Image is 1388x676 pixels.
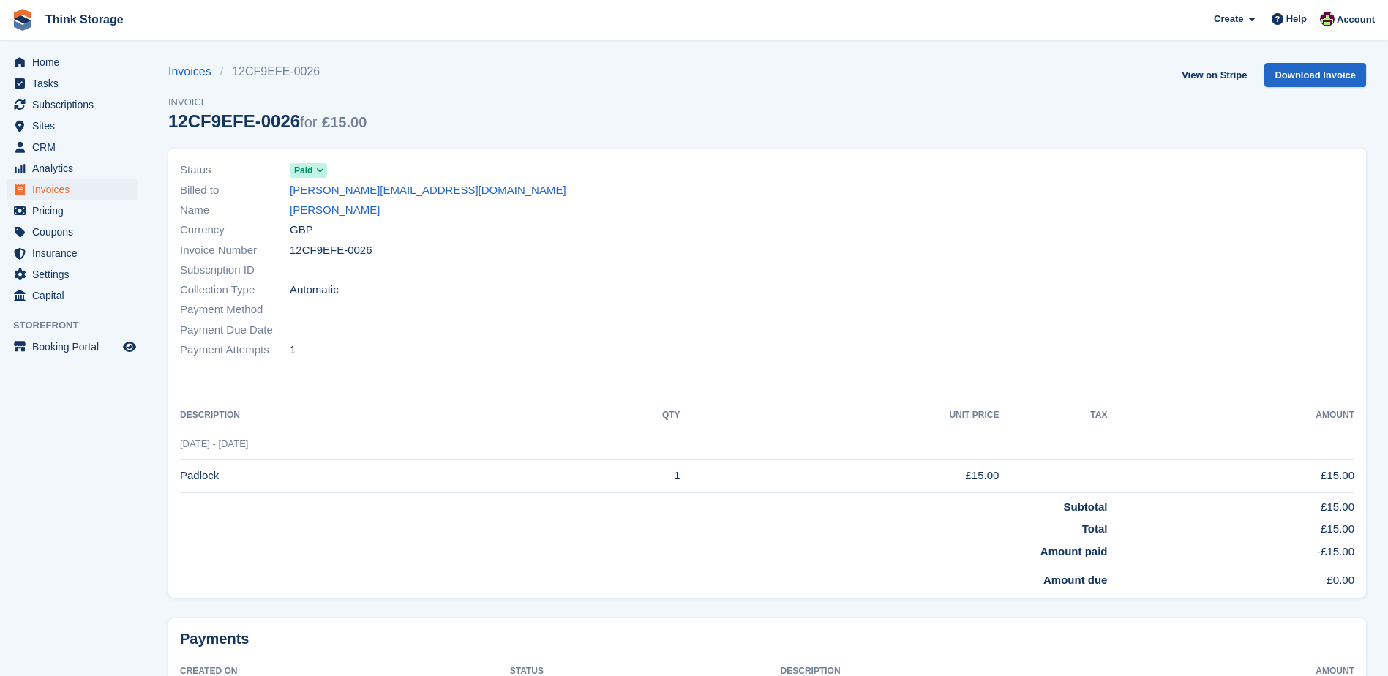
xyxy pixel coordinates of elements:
span: Home [32,52,120,72]
a: menu [7,200,138,221]
td: Padlock [180,459,565,492]
img: Donna [1320,12,1335,26]
span: Insurance [32,243,120,263]
span: Automatic [290,282,339,298]
a: menu [7,94,138,115]
span: Account [1337,12,1375,27]
span: £15.00 [322,114,367,130]
span: Tasks [32,73,120,94]
a: menu [7,337,138,357]
span: Sites [32,116,120,136]
a: menu [7,285,138,306]
a: Invoices [168,63,220,80]
nav: breadcrumbs [168,63,367,80]
th: QTY [565,404,680,427]
span: Invoice Number [180,242,290,259]
span: Subscriptions [32,94,120,115]
span: Name [180,202,290,219]
span: [DATE] - [DATE] [180,438,248,449]
strong: Subtotal [1063,500,1107,513]
a: View on Stripe [1176,63,1253,87]
span: Create [1214,12,1243,26]
span: for [300,114,317,130]
span: Paid [294,164,312,177]
a: menu [7,73,138,94]
td: £15.00 [1107,459,1354,492]
td: 1 [565,459,680,492]
td: -£15.00 [1107,538,1354,566]
span: Payment Attempts [180,342,290,358]
a: menu [7,264,138,285]
span: Pricing [32,200,120,221]
td: £15.00 [680,459,999,492]
span: 12CF9EFE-0026 [290,242,372,259]
a: menu [7,158,138,179]
th: Description [180,404,565,427]
span: Status [180,162,290,179]
a: menu [7,52,138,72]
span: Booking Portal [32,337,120,357]
span: Currency [180,222,290,239]
a: Paid [290,162,327,179]
span: CRM [32,137,120,157]
td: £0.00 [1107,566,1354,589]
span: Storefront [13,318,146,333]
h2: Payments [180,630,1354,648]
strong: Amount paid [1040,545,1108,557]
img: stora-icon-8386f47178a22dfd0bd8f6a31ec36ba5ce8667c1dd55bd0f319d3a0aa187defe.svg [12,9,34,31]
a: menu [7,116,138,136]
span: Invoice [168,95,367,110]
span: Payment Method [180,301,290,318]
th: Amount [1107,404,1354,427]
span: Help [1286,12,1307,26]
a: menu [7,222,138,242]
strong: Amount due [1043,574,1108,586]
span: Billed to [180,182,290,199]
a: menu [7,137,138,157]
span: Analytics [32,158,120,179]
a: Think Storage [40,7,130,31]
span: Coupons [32,222,120,242]
span: Collection Type [180,282,290,298]
a: menu [7,243,138,263]
th: Tax [999,404,1107,427]
span: Invoices [32,179,120,200]
td: £15.00 [1107,492,1354,515]
span: Subscription ID [180,262,290,279]
span: Settings [32,264,120,285]
a: Preview store [121,338,138,356]
span: Capital [32,285,120,306]
a: menu [7,179,138,200]
span: Payment Due Date [180,322,290,339]
span: 1 [290,342,296,358]
a: Download Invoice [1264,63,1366,87]
div: 12CF9EFE-0026 [168,111,367,131]
strong: Total [1082,522,1108,535]
th: Unit Price [680,404,999,427]
span: GBP [290,222,313,239]
td: £15.00 [1107,515,1354,538]
a: [PERSON_NAME] [290,202,380,219]
a: [PERSON_NAME][EMAIL_ADDRESS][DOMAIN_NAME] [290,182,566,199]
